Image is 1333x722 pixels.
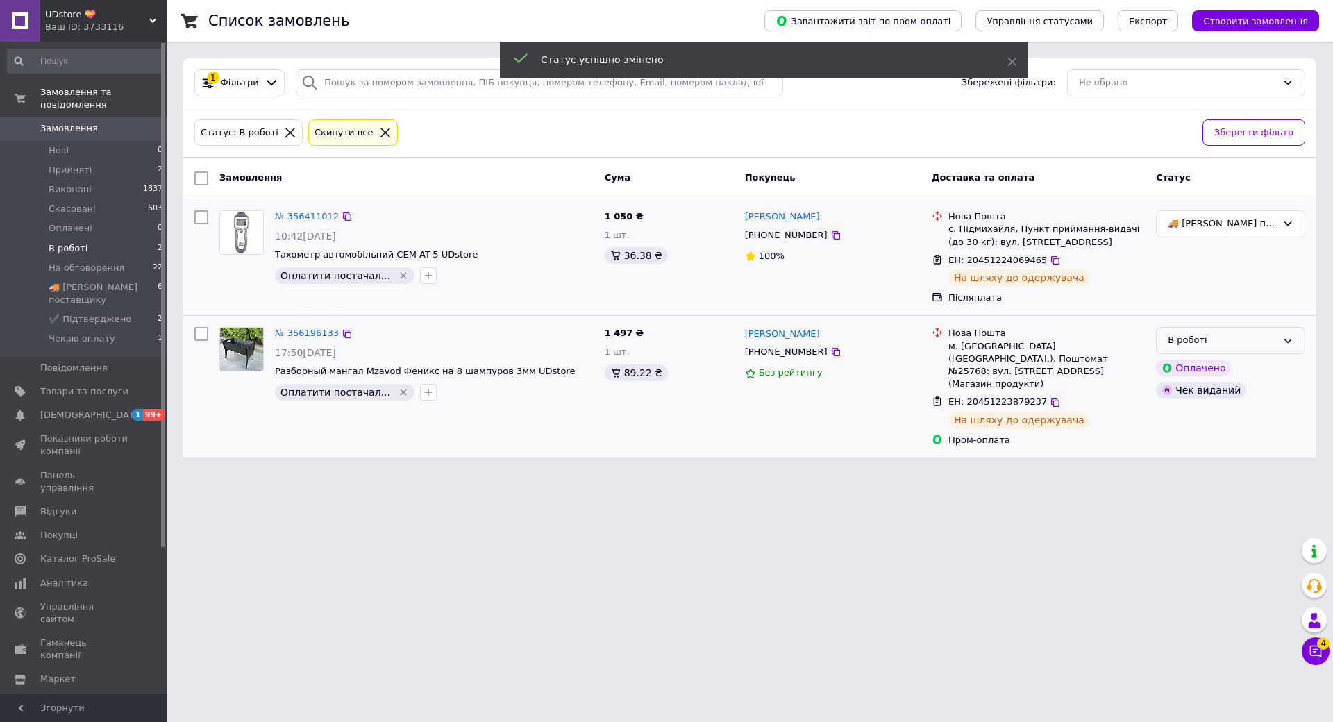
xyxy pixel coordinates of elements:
[1317,637,1330,650] span: 4
[948,327,1145,339] div: Нова Пошта
[1129,16,1168,26] span: Експорт
[49,333,115,345] span: Чекаю оплату
[745,328,820,341] a: [PERSON_NAME]
[948,292,1145,304] div: Післяплата
[605,364,668,381] div: 89.22 ₴
[221,76,259,90] span: Фільтри
[40,469,128,494] span: Панель управління
[1214,126,1293,140] span: Зберегти фільтр
[1203,16,1308,26] span: Створити замовлення
[962,76,1056,90] span: Збережені фільтри:
[49,222,92,235] span: Оплачені
[275,230,336,242] span: 10:42[DATE]
[275,211,339,221] a: № 356411012
[1202,119,1305,146] button: Зберегти фільтр
[1156,382,1246,398] div: Чек виданий
[776,15,950,27] span: Завантажити звіт по пром-оплаті
[275,366,575,376] a: Разборный мангал Mzavod Феникс на 8 шампуров 3мм UDstore
[207,72,219,84] div: 1
[948,269,1090,286] div: На шляху до одержувача
[605,230,630,240] span: 1 шт.
[275,328,339,338] a: № 356196133
[219,210,264,255] a: Фото товару
[49,242,87,255] span: В роботі
[312,126,376,140] div: Cкинути все
[764,10,962,31] button: Завантажити звіт по пром-оплаті
[40,529,78,541] span: Покупці
[198,126,281,140] div: Статус: В роботі
[49,144,69,157] span: Нові
[605,346,630,357] span: 1 шт.
[143,409,166,421] span: 99+
[759,367,823,378] span: Без рейтингу
[49,164,92,176] span: Прийняті
[745,172,796,183] span: Покупець
[40,433,128,457] span: Показники роботи компанії
[296,69,783,96] input: Пошук за номером замовлення, ПІБ покупця, номером телефону, Email, номером накладної
[605,211,644,221] span: 1 050 ₴
[605,247,668,264] div: 36.38 ₴
[742,343,830,361] div: [PHONE_NUMBER]
[605,328,644,338] span: 1 497 ₴
[1178,15,1319,26] a: Створити замовлення
[158,164,162,176] span: 2
[49,313,131,326] span: ✔️ Підтверджено
[40,505,76,518] span: Відгуки
[153,262,162,274] span: 22
[280,270,390,281] span: Оплатити постачал...
[158,281,162,306] span: 6
[1168,333,1277,348] div: В роботі
[398,387,409,398] svg: Видалити мітку
[932,172,1034,183] span: Доставка та оплата
[40,637,128,662] span: Гаманець компанії
[948,210,1145,223] div: Нова Пошта
[208,12,349,29] h1: Список замовлень
[1079,76,1277,90] div: Не обрано
[541,53,973,67] div: Статус успішно змінено
[49,203,96,215] span: Скасовані
[158,313,162,326] span: 2
[7,49,164,74] input: Пошук
[1192,10,1319,31] button: Створити замовлення
[143,183,162,196] span: 1837
[275,249,478,260] a: Тахометр автомобільний CEM AT-5 UDstore
[148,203,162,215] span: 603
[45,21,167,33] div: Ваш ID: 3733116
[158,144,162,157] span: 0
[1156,360,1231,376] div: Оплачено
[759,251,785,261] span: 100%
[975,10,1104,31] button: Управління статусами
[40,409,143,421] span: [DEMOGRAPHIC_DATA]
[742,226,830,244] div: [PHONE_NUMBER]
[1156,172,1191,183] span: Статус
[398,270,409,281] svg: Видалити мітку
[40,673,76,685] span: Маркет
[275,347,336,358] span: 17:50[DATE]
[40,577,88,589] span: Аналітика
[45,8,149,21] span: UDstore 💝
[49,183,92,196] span: Виконані
[280,387,390,398] span: Оплатити постачал...
[987,16,1093,26] span: Управління статусами
[158,333,162,345] span: 1
[219,327,264,371] a: Фото товару
[948,223,1145,248] div: с. Підмихайля, Пункт приймання-видачі (до 30 кг): вул. [STREET_ADDRESS]
[220,211,263,254] img: Фото товару
[49,281,158,306] span: 🚚 [PERSON_NAME] поставщику
[948,396,1047,407] span: ЕН: 20451223879237
[40,86,167,111] span: Замовлення та повідомлення
[158,222,162,235] span: 0
[745,210,820,224] a: [PERSON_NAME]
[40,553,115,565] span: Каталог ProSale
[40,362,108,374] span: Повідомлення
[49,262,124,274] span: На обговорення
[132,409,143,421] span: 1
[40,601,128,626] span: Управління сайтом
[40,122,98,135] span: Замовлення
[948,412,1090,428] div: На шляху до одержувача
[219,172,282,183] span: Замовлення
[605,172,630,183] span: Cума
[158,242,162,255] span: 2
